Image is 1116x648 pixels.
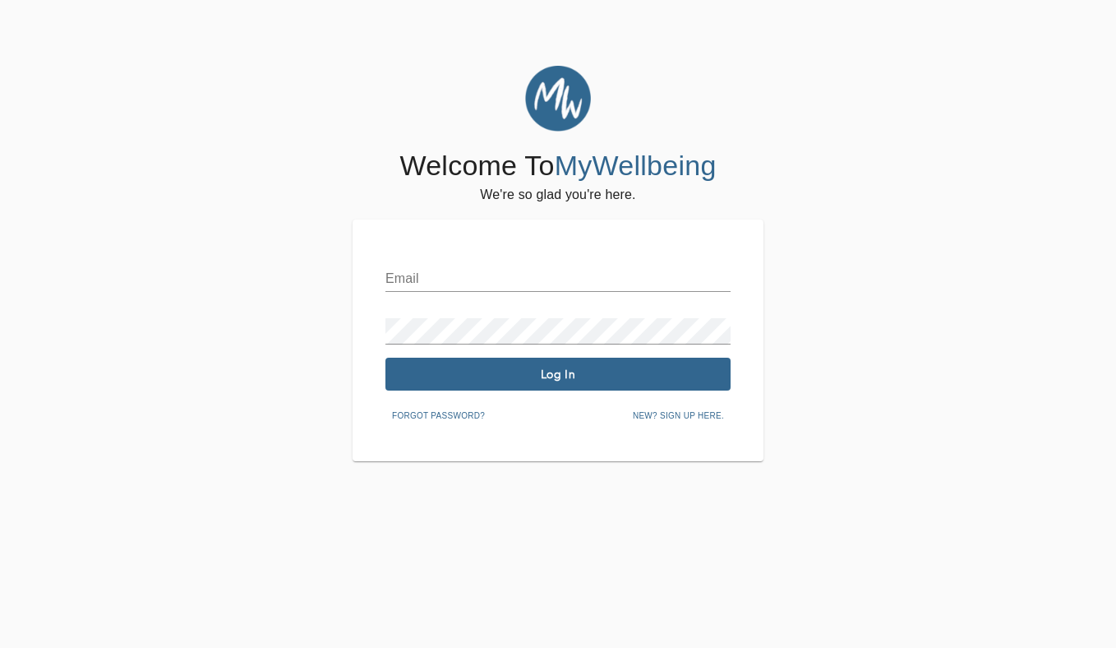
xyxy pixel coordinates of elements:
span: Forgot password? [392,409,485,424]
span: Log In [392,367,724,382]
span: MyWellbeing [555,150,717,181]
a: Forgot password? [385,408,491,421]
h6: We're so glad you're here. [480,183,635,206]
button: Log In [385,358,731,391]
img: MyWellbeing [525,66,591,132]
h4: Welcome To [399,149,716,183]
button: New? Sign up here. [626,404,731,428]
button: Forgot password? [385,404,491,428]
span: New? Sign up here. [633,409,724,424]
